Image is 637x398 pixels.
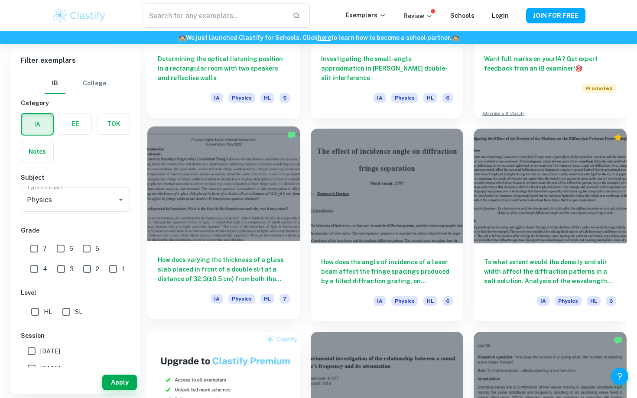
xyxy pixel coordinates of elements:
[442,296,453,306] span: 6
[346,10,386,20] p: Exemplars
[27,184,63,191] label: Type a subject
[279,294,290,304] span: 7
[606,296,616,306] span: 6
[260,294,274,304] span: HL
[102,375,137,390] button: Apply
[211,93,223,103] span: IA
[611,368,628,385] button: Help and Feedback
[95,244,99,253] span: 5
[22,114,53,135] button: IA
[158,255,290,284] h6: How does varying the thickness of a glass slab placed in front of a double slit at a distance of ...
[492,12,509,19] a: Login
[21,288,130,298] h6: Level
[97,113,130,134] button: TOK
[374,296,386,306] span: IA
[228,93,255,103] span: Physics
[526,8,585,23] button: JOIN FOR FREE
[2,33,635,42] h6: We just launched Clastify for Schools. Click to learn how to become a school partner.
[614,133,622,142] div: Premium
[158,54,290,83] h6: Determining the optical listening position in a rectangular room with two speakers and reflective...
[391,296,418,306] span: Physics
[52,7,107,24] img: Clastify logo
[43,244,47,253] span: 7
[318,34,331,41] a: here
[474,129,627,321] a: To what extent would the density and slit width affect the diffraction patterns in a salt solutio...
[10,49,140,73] h6: Filter exemplars
[21,173,130,182] h6: Subject
[287,131,296,139] img: Marked
[115,194,127,206] button: Open
[83,73,106,94] button: College
[211,294,223,304] span: IA
[582,84,616,93] span: Promoted
[537,296,549,306] span: IA
[442,93,453,103] span: 6
[70,264,74,274] span: 3
[21,141,53,162] button: Notes
[423,296,437,306] span: HL
[321,54,453,83] h6: Investigating the small-angle approximation in [PERSON_NAME] double-slit interference
[311,129,464,321] a: How does the angle of incidence of a laser beam affect the fringe spacings produced by a tilted d...
[228,294,255,304] span: Physics
[452,34,459,41] span: 🏫
[43,264,47,274] span: 4
[555,296,582,306] span: Physics
[374,93,386,103] span: IA
[482,110,524,116] a: Advertise with Clastify
[614,336,622,345] img: Marked
[575,65,582,72] span: 🎯
[21,331,130,340] h6: Session
[75,307,82,317] span: SL
[122,264,124,274] span: 1
[484,257,616,286] h6: To what extent would the density and slit width affect the diffraction patterns in a salt solutio...
[391,93,418,103] span: Physics
[279,93,290,103] span: 5
[40,346,60,356] span: [DATE]
[45,73,106,94] div: Filter type choice
[423,93,437,103] span: HL
[21,226,130,235] h6: Grade
[40,364,60,373] span: [DATE]
[44,307,52,317] span: HL
[147,129,300,321] a: How does varying the thickness of a glass slab placed in front of a double slit at a distance of ...
[143,3,286,28] input: Search for any exemplars...
[59,113,91,134] button: EE
[587,296,601,306] span: HL
[260,93,274,103] span: HL
[45,73,65,94] button: IB
[179,34,186,41] span: 🏫
[96,264,99,274] span: 2
[484,54,616,73] h6: Want full marks on your IA ? Get expert feedback from an IB examiner!
[321,257,453,286] h6: How does the angle of incidence of a laser beam affect the fringe spacings produced by a tilted d...
[21,98,130,108] h6: Category
[403,11,433,21] p: Review
[450,12,474,19] a: Schools
[69,244,73,253] span: 6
